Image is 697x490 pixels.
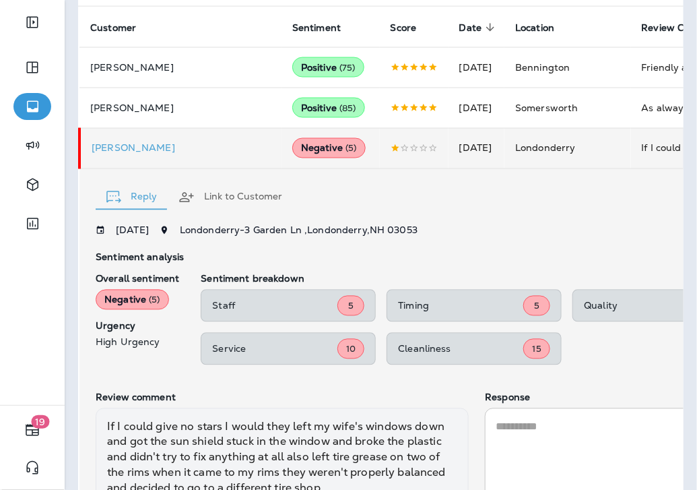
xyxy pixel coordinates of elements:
[292,138,366,158] div: Negative
[96,274,179,284] p: Overall sentiment
[96,290,169,310] div: Negative
[90,22,154,34] span: Customer
[346,344,356,355] span: 10
[96,321,179,332] p: Urgency
[92,143,271,154] div: Click to view Customer Drawer
[13,9,51,36] button: Expand Sidebar
[149,295,160,306] span: ( 5 )
[96,337,179,348] p: High Urgency
[292,57,364,78] div: Positive
[515,61,570,73] span: Bennington
[292,98,365,118] div: Positive
[459,22,482,34] span: Date
[533,344,541,355] span: 15
[168,173,293,222] button: Link to Customer
[348,301,354,312] span: 5
[92,143,271,154] p: [PERSON_NAME]
[515,142,576,154] span: Londonderry
[398,301,523,311] p: Timing
[515,102,578,114] span: Somersworth
[515,22,554,34] span: Location
[13,417,51,443] button: 19
[449,128,505,169] td: [DATE]
[32,415,50,429] span: 19
[292,22,341,34] span: Sentiment
[292,22,358,34] span: Sentiment
[449,47,505,88] td: [DATE]
[391,22,417,34] span: Score
[90,62,271,73] p: [PERSON_NAME]
[345,143,356,154] span: ( 5 )
[459,22,500,34] span: Date
[339,102,356,114] span: ( 85 )
[212,301,337,311] p: Staff
[515,22,572,34] span: Location
[180,224,418,237] span: Londonderry - 3 Garden Ln , Londonderry , NH 03053
[90,102,271,113] p: [PERSON_NAME]
[90,22,136,34] span: Customer
[391,22,434,34] span: Score
[449,88,505,128] td: [DATE]
[339,62,356,73] span: ( 75 )
[116,225,149,236] p: [DATE]
[96,392,469,403] p: Review comment
[96,173,168,222] button: Reply
[398,344,523,355] p: Cleanliness
[212,344,337,355] p: Service
[534,301,539,312] span: 5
